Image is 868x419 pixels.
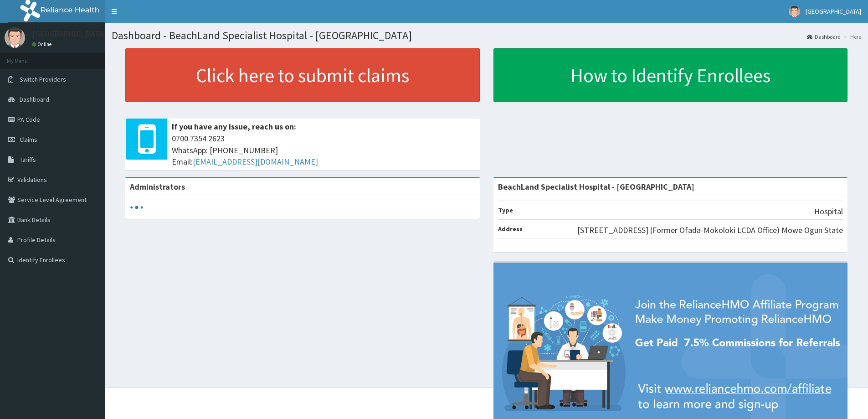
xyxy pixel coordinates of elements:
a: Online [32,41,54,47]
span: 0700 7354 2623 WhatsApp: [PHONE_NUMBER] Email: [172,133,475,168]
p: [GEOGRAPHIC_DATA] [32,30,107,38]
p: Hospital [814,206,843,217]
b: Address [498,225,523,233]
b: Administrators [130,181,185,192]
b: If you have any issue, reach us on: [172,121,296,132]
span: Tariffs [20,155,36,164]
li: Here [842,33,861,41]
p: [STREET_ADDRESS] (Former Ofada-Mokoloki LCDA Office) Mowe Ogun State [577,224,843,236]
span: Claims [20,135,37,144]
b: Type [498,206,513,214]
span: Dashboard [20,95,49,103]
a: Click here to submit claims [125,48,480,102]
span: Switch Providers [20,75,66,83]
a: Dashboard [807,33,841,41]
a: [EMAIL_ADDRESS][DOMAIN_NAME] [193,156,318,167]
img: User Image [5,27,25,48]
img: User Image [789,6,800,17]
h1: Dashboard - BeachLand Specialist Hospital - [GEOGRAPHIC_DATA] [112,30,861,41]
svg: audio-loading [130,201,144,214]
a: How to Identify Enrollees [493,48,848,102]
strong: BeachLand Specialist Hospital - [GEOGRAPHIC_DATA] [498,181,694,192]
span: [GEOGRAPHIC_DATA] [806,7,861,16]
